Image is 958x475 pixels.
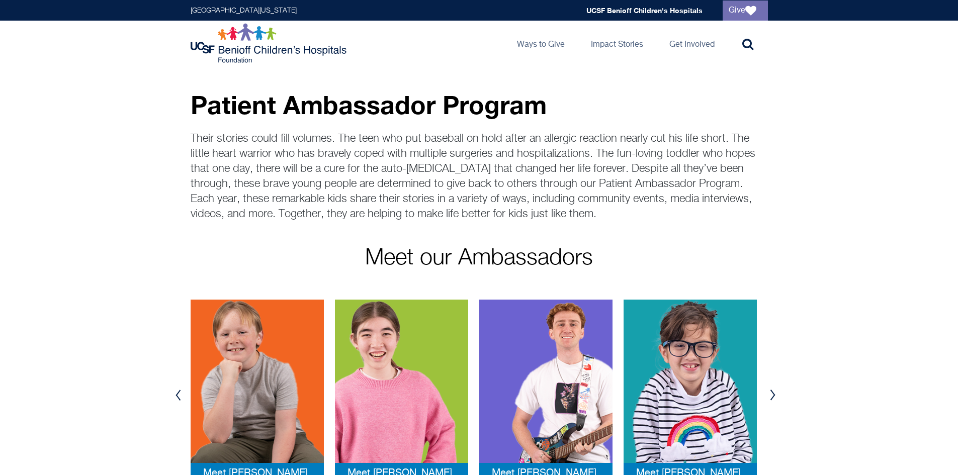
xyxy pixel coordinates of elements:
a: Give [723,1,768,21]
p: Meet our Ambassadors [191,247,768,269]
a: [GEOGRAPHIC_DATA][US_STATE] [191,7,297,14]
a: Impact Stories [583,21,651,66]
img: jonah-web.png [479,300,613,463]
img: penny-web.png [624,300,757,463]
p: Their stories could fill volumes. The teen who put baseball on hold after an allergic reaction ne... [191,131,768,222]
a: Ways to Give [509,21,573,66]
img: brady-web_0.png [335,300,468,463]
a: UCSF Benioff Children's Hospitals [586,6,703,15]
button: Next [765,380,780,410]
button: Previous [171,380,186,410]
a: Get Involved [661,21,723,66]
img: Logo for UCSF Benioff Children's Hospitals Foundation [191,23,349,63]
p: Patient Ambassador Program [191,91,768,119]
img: Andrew-web.png [191,300,324,463]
